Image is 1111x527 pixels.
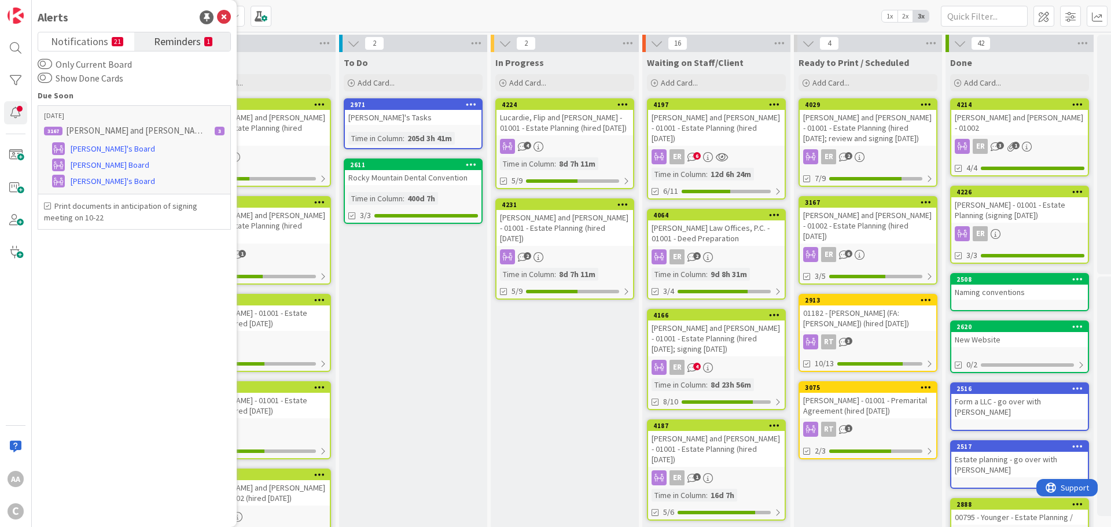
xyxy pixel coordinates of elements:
[996,142,1004,149] span: 3
[800,149,936,164] div: ER
[669,360,685,375] div: ER
[496,210,633,246] div: [PERSON_NAME] and [PERSON_NAME] - 01001 - Estate Planning (hired [DATE])
[648,421,785,467] div: 4187[PERSON_NAME] and [PERSON_NAME] - 01001 - Estate Planning (hired [DATE])
[706,268,708,281] span: :
[193,509,330,524] div: ER
[951,197,1088,223] div: [PERSON_NAME] - 01001 - Estate Planning (signing [DATE])
[708,168,754,180] div: 12d 6h 24m
[815,445,826,457] span: 2/3
[951,322,1088,347] div: 2620New Website
[951,499,1088,510] div: 2888
[800,99,936,110] div: 4029
[193,470,330,480] div: 4174
[648,99,785,110] div: 4197
[360,209,371,222] span: 3/3
[495,57,544,68] span: In Progress
[951,384,1088,394] div: 2516
[193,480,330,506] div: [PERSON_NAME] and [PERSON_NAME] - 01001/01002 (hired [DATE])
[44,174,225,188] a: [PERSON_NAME]'s Board
[344,57,368,68] span: To Do
[821,422,836,437] div: RT
[512,175,523,187] span: 5/9
[973,226,988,241] div: ER
[71,175,155,187] span: [PERSON_NAME]'s Board
[951,110,1088,135] div: [PERSON_NAME] and [PERSON_NAME] - 01002
[845,337,852,345] span: 3
[648,310,785,320] div: 4166
[648,360,785,375] div: ER
[815,270,826,282] span: 3/5
[198,101,330,109] div: 4246
[404,192,438,205] div: 400d 7h
[44,200,225,223] h6: Print documents in anticipation of signing meeting on 10-22
[800,393,936,418] div: [PERSON_NAME] - 01001 - Premarital Agreement (hired [DATE])
[800,110,936,146] div: [PERSON_NAME] and [PERSON_NAME] - 01001 - Estate Planning (hired [DATE]; review and signing [DATE])
[950,57,972,68] span: Done
[957,385,1088,393] div: 2516
[663,185,678,197] span: 6/11
[1012,142,1020,149] span: 1
[951,99,1088,110] div: 4214
[951,274,1088,285] div: 2508
[800,197,936,208] div: 3167
[706,489,708,502] span: :
[819,36,839,50] span: 4
[496,110,633,135] div: Lucardie, Flip and [PERSON_NAME] - 01001 - Estate Planning (hired [DATE])
[652,168,706,180] div: Time in Column
[215,127,225,135] div: 3
[693,473,701,481] span: 1
[648,99,785,146] div: 4197[PERSON_NAME] and [PERSON_NAME] - 01001 - Estate Planning (hired [DATE])
[957,275,1088,283] div: 2508
[44,127,62,135] div: 3167
[345,160,481,170] div: 2611
[821,334,836,349] div: RT
[653,422,785,430] div: 4187
[193,470,330,506] div: 4174[PERSON_NAME] and [PERSON_NAME] - 01001/01002 (hired [DATE])
[8,471,24,487] div: AA
[693,152,701,160] span: 6
[193,295,330,305] div: 4237
[404,132,455,145] div: 205d 3h 41m
[648,421,785,431] div: 4187
[799,57,909,68] span: Ready to Print / Scheduled
[812,78,849,88] span: Add Card...
[154,32,201,49] span: Reminders
[44,112,225,120] p: [DATE]
[51,32,108,49] span: Notifications
[951,394,1088,419] div: Form a LLC - go over with [PERSON_NAME]
[706,168,708,180] span: :
[66,126,208,136] p: [PERSON_NAME] and [PERSON_NAME] - 01002 - Estate Planning (hired [DATE])
[815,358,834,370] span: 10/13
[502,101,633,109] div: 4224
[648,310,785,356] div: 4166[PERSON_NAME] and [PERSON_NAME] - 01001 - Estate Planning (hired [DATE]; signing [DATE])
[913,10,929,22] span: 3x
[193,99,330,146] div: 4246[PERSON_NAME] and [PERSON_NAME] - 01001 - Estate Planning (hired [DATE])
[38,71,123,85] label: Show Done Cards
[957,188,1088,196] div: 4226
[800,295,936,305] div: 2913
[957,500,1088,508] div: 2888
[706,378,708,391] span: :
[800,197,936,244] div: 3167[PERSON_NAME] and [PERSON_NAME] - 01002 - Estate Planning (hired [DATE])
[38,9,68,26] div: Alerts
[8,8,24,24] img: Visit kanbanzone.com
[193,197,330,244] div: 3044[PERSON_NAME] and [PERSON_NAME] - 01001 - Estate Planning (hired [DATE])
[951,441,1088,452] div: 2517
[951,510,1088,525] div: 00795 - Younger - Estate Planning /
[350,161,481,169] div: 2611
[951,187,1088,197] div: 4226
[496,99,633,135] div: 4224Lucardie, Flip and [PERSON_NAME] - 01001 - Estate Planning (hired [DATE])
[648,220,785,246] div: [PERSON_NAME] Law Offices, P.C. - 01001 - Deed Preparation
[71,159,149,171] span: [PERSON_NAME] Board
[805,101,936,109] div: 4029
[345,99,481,125] div: 2971[PERSON_NAME]'s Tasks
[951,139,1088,154] div: ER
[897,10,913,22] span: 2x
[238,250,246,257] span: 1
[708,489,737,502] div: 16d 7h
[44,142,225,156] a: [PERSON_NAME]'s Board
[693,363,701,370] span: 4
[509,78,546,88] span: Add Card...
[951,499,1088,525] div: 288800795 - Younger - Estate Planning /
[957,443,1088,451] div: 2517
